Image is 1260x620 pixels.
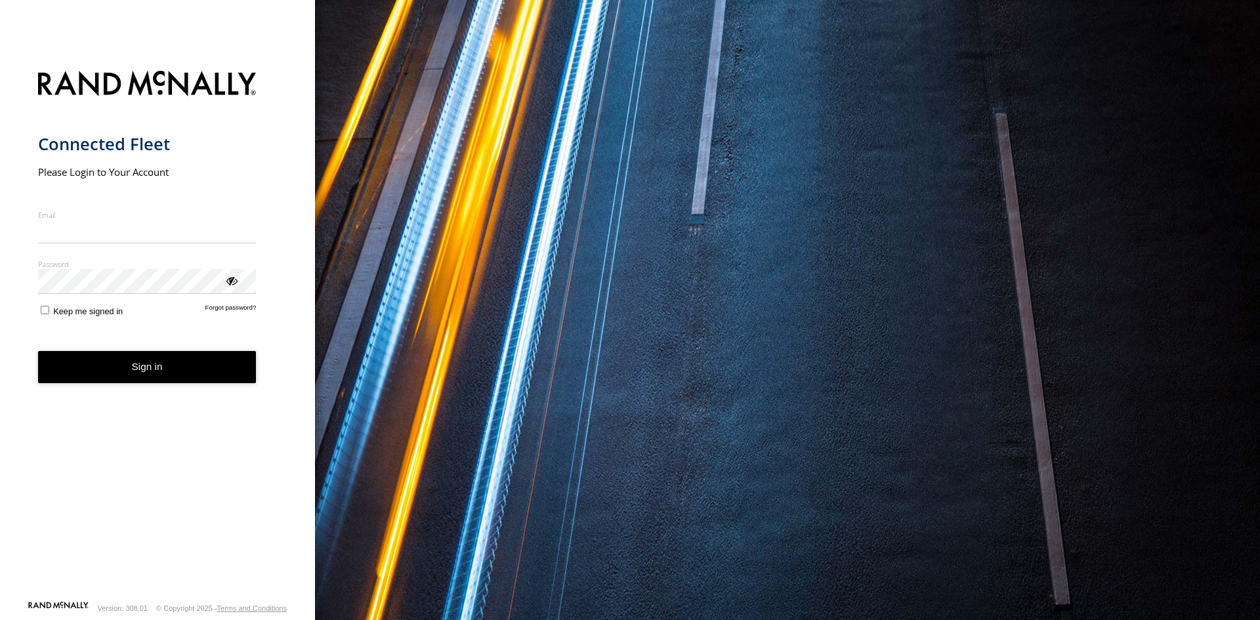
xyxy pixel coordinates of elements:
div: ViewPassword [224,274,238,287]
a: Visit our Website [28,602,89,615]
label: Email [38,210,257,220]
input: Keep me signed in [41,306,49,314]
div: Version: 308.01 [98,604,148,612]
div: © Copyright 2025 - [156,604,287,612]
h2: Please Login to Your Account [38,165,257,178]
h1: Connected Fleet [38,133,257,155]
label: Password [38,259,257,269]
form: main [38,63,278,600]
a: Terms and Conditions [217,604,287,612]
span: Keep me signed in [53,306,123,316]
button: Sign in [38,351,257,383]
img: Rand McNally [38,68,257,102]
a: Forgot password? [205,304,257,316]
